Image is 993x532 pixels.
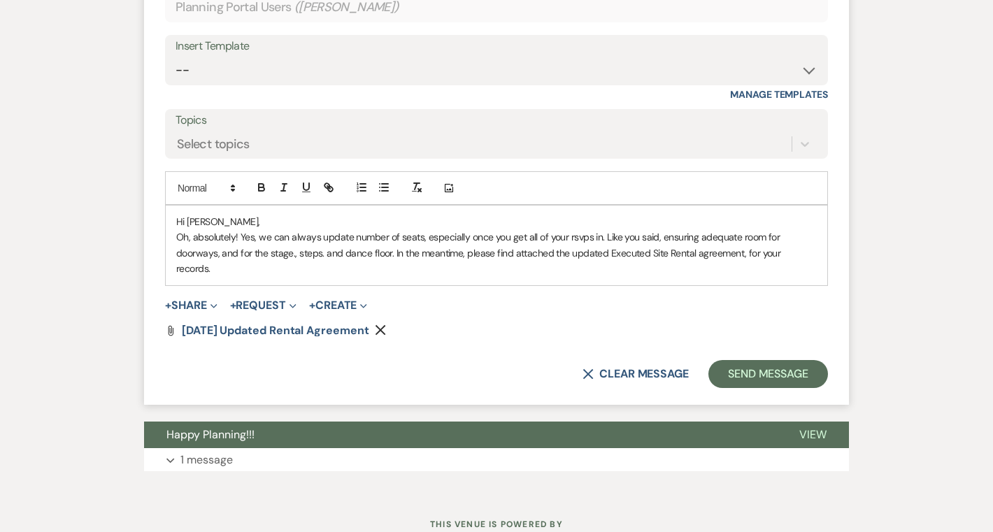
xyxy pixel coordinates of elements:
button: 1 message [144,448,849,472]
span: Happy Planning!!! [166,427,255,442]
div: Insert Template [176,36,817,57]
div: Select topics [177,134,250,153]
button: Send Message [708,360,828,388]
a: [DATE] Updated rental agreement [182,325,369,336]
p: 1 message [180,451,233,469]
a: Manage Templates [730,88,828,101]
button: Happy Planning!!! [144,422,777,448]
span: + [309,300,315,311]
button: Create [309,300,367,311]
button: Request [230,300,297,311]
span: [DATE] Updated rental agreement [182,323,369,338]
span: View [799,427,827,442]
button: Share [165,300,217,311]
p: Hi [PERSON_NAME], [176,214,817,229]
span: + [230,300,236,311]
span: + [165,300,171,311]
button: View [777,422,849,448]
label: Topics [176,110,817,131]
button: Clear message [583,368,689,380]
p: Oh, absolutely! Yes, we can always update number of seats, especially once you get all of your rs... [176,229,817,276]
